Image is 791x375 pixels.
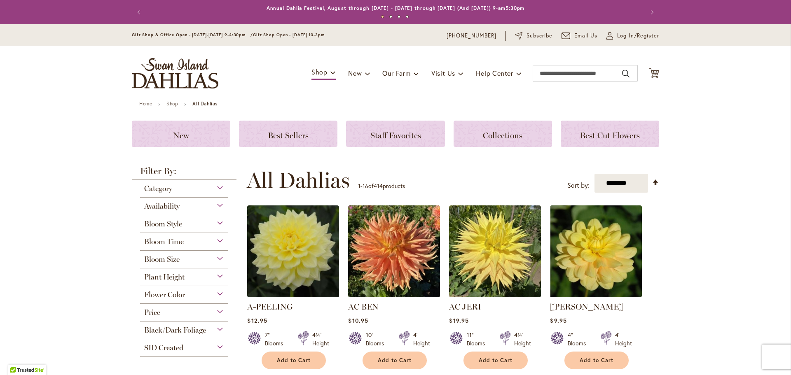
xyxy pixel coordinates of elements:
span: Category [144,184,172,193]
span: Help Center [476,69,513,77]
span: Bloom Style [144,219,182,228]
a: Annual Dahlia Festival, August through [DATE] - [DATE] through [DATE] (And [DATE]) 9-am5:30pm [267,5,525,11]
span: Gift Shop Open - [DATE] 10-3pm [253,32,325,37]
span: Best Sellers [268,130,309,140]
button: Add to Cart [262,352,326,369]
button: 4 of 4 [406,15,409,18]
button: 2 of 4 [389,15,392,18]
span: Add to Cart [277,357,311,364]
button: Add to Cart [564,352,629,369]
span: Our Farm [382,69,410,77]
span: SID Created [144,343,183,352]
span: Plant Height [144,273,185,282]
span: 414 [374,182,383,190]
span: Email Us [574,32,598,40]
div: 4" Blooms [568,331,591,347]
label: Sort by: [567,178,590,193]
span: Flower Color [144,290,185,299]
a: AC Jeri [449,291,541,299]
a: AHOY MATEY [550,291,642,299]
button: Add to Cart [363,352,427,369]
span: $9.95 [550,317,566,324]
span: Log In/Register [617,32,659,40]
span: Visit Us [431,69,455,77]
strong: All Dahlias [192,100,218,107]
a: Home [139,100,152,107]
button: Add to Cart [463,352,528,369]
a: Subscribe [515,32,552,40]
a: AC BEN [348,302,379,312]
button: 1 of 4 [381,15,384,18]
span: Add to Cart [580,357,613,364]
img: AHOY MATEY [550,205,642,297]
span: Collections [483,130,522,140]
a: AC BEN [348,291,440,299]
span: Shop [311,68,328,76]
img: A-Peeling [247,205,339,297]
span: All Dahlias [247,168,350,193]
a: Collections [454,121,552,147]
a: Email Us [562,32,598,40]
span: Gift Shop & Office Open - [DATE]-[DATE] 9-4:30pm / [132,32,253,37]
a: A-PEELING [247,302,293,312]
button: Previous [132,4,148,21]
button: Next [643,4,659,21]
div: 10" Blooms [366,331,389,347]
a: Log In/Register [606,32,659,40]
a: Shop [166,100,178,107]
img: AC Jeri [449,205,541,297]
div: 4' Height [615,331,632,347]
a: New [132,121,230,147]
span: 16 [363,182,368,190]
span: Availability [144,202,180,211]
a: Best Cut Flowers [561,121,659,147]
a: A-Peeling [247,291,339,299]
span: Black/Dark Foliage [144,326,206,335]
div: 4' Height [413,331,430,347]
span: Best Cut Flowers [580,130,640,140]
span: New [348,69,362,77]
a: AC JERI [449,302,481,312]
span: Add to Cart [479,357,513,364]
a: Staff Favorites [346,121,445,147]
span: $19.95 [449,317,468,324]
div: 4½' Height [514,331,531,347]
div: 11" Blooms [467,331,490,347]
span: New [173,130,189,140]
div: 4½' Height [312,331,329,347]
span: $12.95 [247,317,267,324]
div: 7" Blooms [265,331,288,347]
a: store logo [132,58,218,89]
span: $10.95 [348,317,368,324]
a: [PHONE_NUMBER] [447,32,496,40]
span: Price [144,308,160,317]
p: - of products [358,179,405,193]
span: Add to Cart [378,357,412,364]
span: Bloom Size [144,255,180,264]
span: Subscribe [527,32,552,40]
a: Best Sellers [239,121,337,147]
strong: Filter By: [132,167,236,180]
span: Staff Favorites [370,130,421,140]
button: 3 of 4 [398,15,400,18]
span: 1 [358,182,360,190]
img: AC BEN [348,205,440,297]
span: Bloom Time [144,237,184,246]
a: [PERSON_NAME] [550,302,623,312]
